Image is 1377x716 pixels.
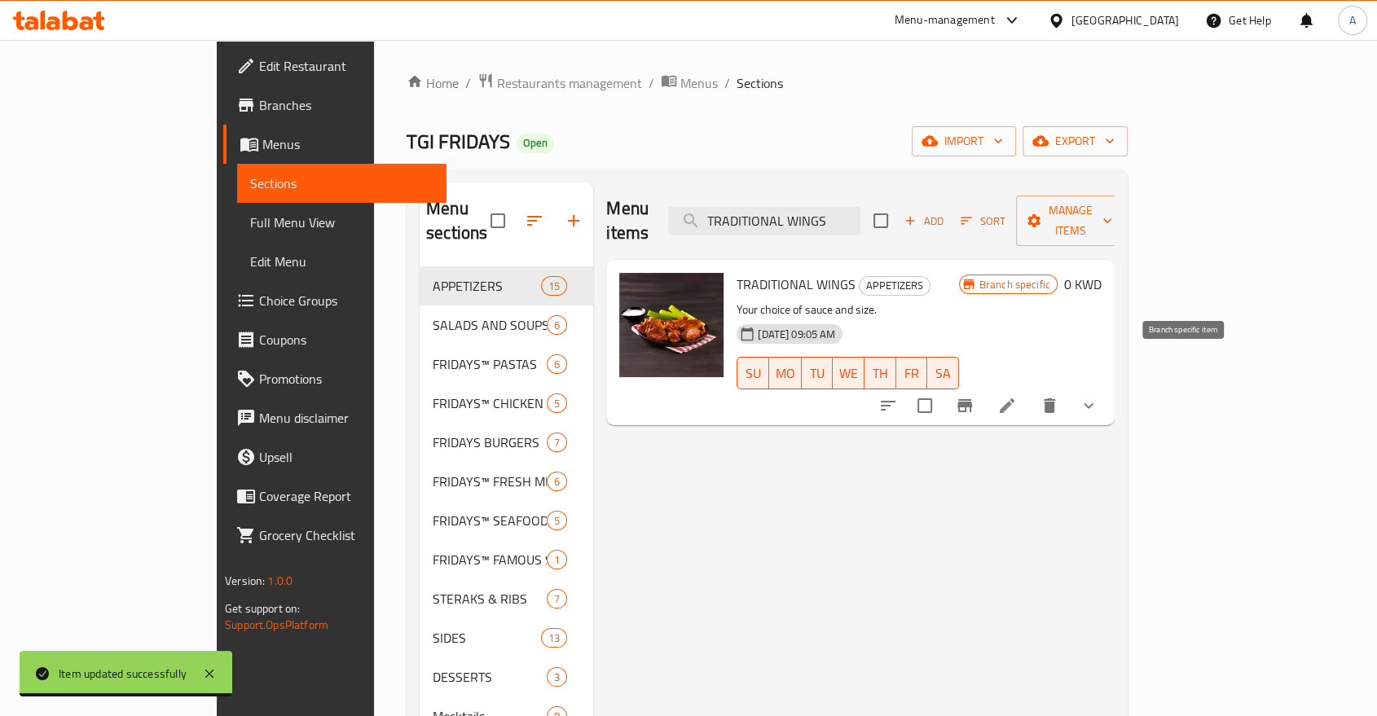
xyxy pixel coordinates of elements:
span: FRIDAYS BURGERS [433,433,547,452]
nav: breadcrumb [407,72,1128,94]
span: FRIDAYS™ PASTAS [433,354,547,374]
button: delete [1030,386,1069,425]
span: 5 [548,513,566,529]
div: items [547,354,567,374]
div: items [547,393,567,413]
span: Menus [680,73,718,93]
div: FRIDAYS™ SEAFOOD5 [420,501,593,540]
span: FRIDAYS™ CHICKEN [433,393,547,413]
span: FR [903,362,921,385]
span: FRIDAYS™ FRESH MEX [433,472,547,491]
div: items [547,315,567,335]
div: FRIDAYS BURGERS7 [420,423,593,462]
div: items [541,628,567,648]
span: Menus [262,134,433,154]
span: import [925,131,1003,152]
span: export [1036,131,1115,152]
a: Menus [661,72,718,94]
input: search [668,207,860,235]
div: FRIDAYS™ FAMOUS SIGNATURE GLAZE1 [420,540,593,579]
button: Manage items [1016,195,1125,246]
span: SU [744,362,762,385]
span: Promotions [259,369,433,389]
span: Select all sections [481,204,515,238]
div: FRIDAYS™ FRESH MEX6 [420,462,593,501]
button: SU [737,357,768,389]
button: WE [833,357,864,389]
span: SA [934,362,952,385]
span: Upsell [259,447,433,467]
button: FR [896,357,927,389]
span: 1 [548,552,566,568]
span: Manage items [1029,200,1112,241]
span: 6 [548,318,566,333]
h2: Menu sections [426,196,491,245]
button: TH [864,357,895,389]
span: MO [776,362,795,385]
a: Restaurants management [477,72,642,94]
div: APPETIZERS [859,276,930,296]
span: Get support on: [225,598,300,619]
div: Open [517,134,554,153]
div: DESSERTS3 [420,657,593,696]
li: / [649,73,654,93]
span: 7 [548,435,566,450]
div: STERAKS & RIBS7 [420,579,593,618]
button: import [912,126,1016,156]
div: APPETIZERS15 [420,266,593,305]
span: DESSERTS [433,667,547,687]
a: Promotions [223,359,447,398]
span: 7 [548,591,566,607]
div: items [547,589,567,608]
span: Add [902,212,946,231]
span: [DATE] 09:05 AM [751,327,842,342]
div: SALADS AND SOUPS6 [420,305,593,345]
span: Edit Menu [250,252,433,271]
span: Select to update [908,389,942,423]
div: STERAKS & RIBS [433,589,547,608]
span: SALADS AND SOUPS [433,315,547,335]
a: Edit Restaurant [223,46,447,86]
span: APPETIZERS [860,276,930,295]
span: SIDES [433,628,541,648]
span: Select section [864,204,898,238]
span: A [1349,11,1356,29]
div: items [541,276,567,296]
span: FRIDAYS™ FAMOUS SIGNATURE GLAZE [433,550,547,569]
span: WE [839,362,858,385]
div: items [547,667,567,687]
a: Support.OpsPlatform [225,614,328,635]
span: Branches [259,95,433,115]
button: SA [927,357,958,389]
div: items [547,472,567,491]
button: Sort [957,209,1010,234]
h6: 0 KWD [1064,273,1102,296]
span: Restaurants management [497,73,642,93]
span: Coupons [259,330,433,349]
p: Your choice of sauce and size. [737,300,958,320]
a: Edit menu item [997,396,1017,415]
span: Open [517,136,554,150]
span: Sort [961,212,1005,231]
a: Choice Groups [223,281,447,320]
a: Sections [237,164,447,203]
a: Upsell [223,437,447,477]
span: TGI FRIDAYS [407,123,510,160]
li: / [465,73,471,93]
span: TRADITIONAL WINGS [737,272,856,297]
a: Edit Menu [237,242,447,281]
span: Branch specific [973,277,1057,292]
span: 5 [548,396,566,411]
div: APPETIZERS [433,276,541,296]
span: 15 [542,279,566,294]
span: Grocery Checklist [259,525,433,545]
div: [GEOGRAPHIC_DATA] [1071,11,1179,29]
button: Add [898,209,950,234]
